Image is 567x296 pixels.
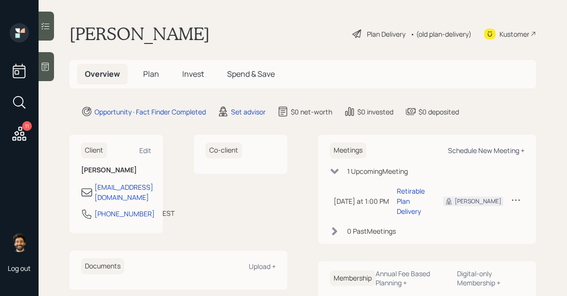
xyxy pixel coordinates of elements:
[231,107,266,117] div: Set advisor
[334,196,389,206] div: [DATE] at 1:00 PM
[8,264,31,273] div: Log out
[81,142,107,158] h6: Client
[457,269,525,287] div: Digital-only Membership +
[376,269,449,287] div: Annual Fee Based Planning +
[10,233,29,252] img: eric-schwartz-headshot.png
[347,166,408,176] div: 1 Upcoming Meeting
[81,258,124,274] h6: Documents
[367,29,405,39] div: Plan Delivery
[227,69,275,79] span: Spend & Save
[22,121,32,131] div: 11
[139,146,151,155] div: Edit
[330,142,366,158] h6: Meetings
[94,209,155,219] div: [PHONE_NUMBER]
[330,270,376,286] h6: Membership
[291,107,332,117] div: $0 net-worth
[81,166,151,174] h6: [PERSON_NAME]
[357,107,393,117] div: $0 invested
[94,107,206,117] div: Opportunity · Fact Finder Completed
[418,107,459,117] div: $0 deposited
[143,69,159,79] span: Plan
[205,142,242,158] h6: Co-client
[347,226,396,236] div: 0 Past Meeting s
[499,29,529,39] div: Kustomer
[69,23,210,44] h1: [PERSON_NAME]
[182,69,204,79] span: Invest
[410,29,472,39] div: • (old plan-delivery)
[397,186,428,216] div: Retirable Plan Delivery
[162,208,175,218] div: EST
[455,197,501,206] div: [PERSON_NAME]
[94,182,153,202] div: [EMAIL_ADDRESS][DOMAIN_NAME]
[85,69,120,79] span: Overview
[448,146,525,155] div: Schedule New Meeting +
[249,262,276,271] div: Upload +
